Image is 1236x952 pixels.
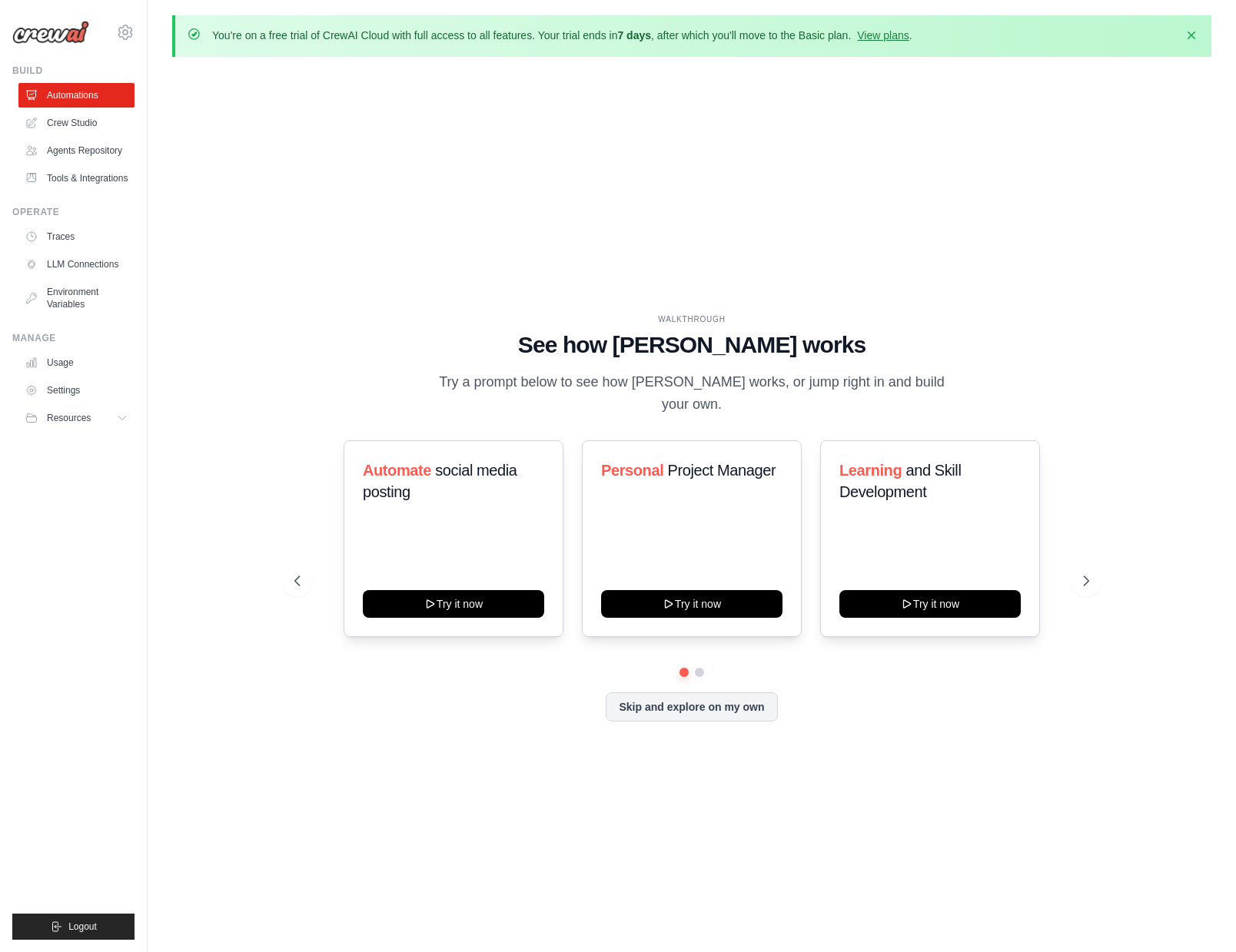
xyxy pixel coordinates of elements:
[18,138,135,163] a: Agents Repository
[363,590,544,618] button: Try it now
[606,692,777,721] button: Skip and explore on my own
[18,406,135,430] button: Resources
[18,224,135,249] a: Traces
[18,166,135,191] a: Tools & Integrations
[294,313,1089,325] div: WALKTHROUGH
[212,28,912,43] p: You're on a free trial of CrewAI Cloud with full access to all features. Your trial ends in , aft...
[12,332,135,344] div: Manage
[18,252,135,277] a: LLM Connections
[839,590,1021,618] button: Try it now
[12,206,135,218] div: Operate
[18,378,135,403] a: Settings
[363,462,431,479] span: Automate
[839,462,902,479] span: Learning
[857,29,909,41] a: View plans
[68,920,97,933] span: Logout
[601,590,782,618] button: Try it now
[668,462,776,479] span: Project Manager
[18,111,135,135] a: Crew Studio
[294,331,1089,359] h1: See how [PERSON_NAME] works
[601,462,663,479] span: Personal
[12,65,135,77] div: Build
[12,21,89,44] img: Logo
[617,29,651,41] strong: 7 days
[12,914,135,940] button: Logout
[47,412,91,424] span: Resources
[363,462,517,500] span: social media posting
[18,280,135,317] a: Environment Variables
[18,350,135,375] a: Usage
[18,83,135,108] a: Automations
[839,462,961,500] span: and Skill Development
[434,371,950,416] p: Try a prompt below to see how [PERSON_NAME] works, or jump right in and build your own.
